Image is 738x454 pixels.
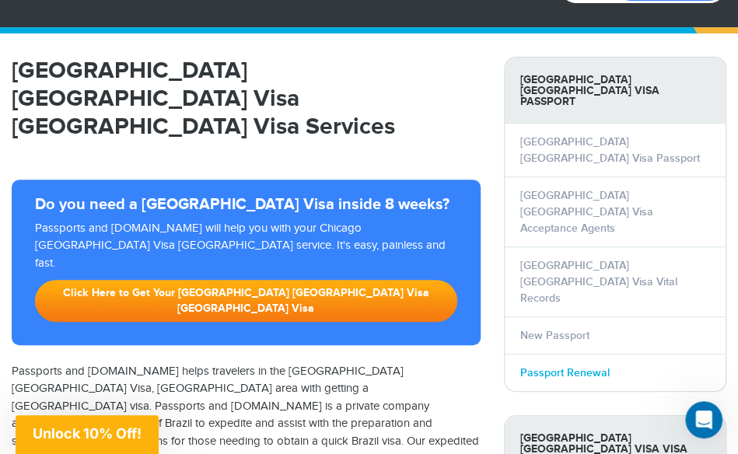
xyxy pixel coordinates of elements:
iframe: Intercom live chat [685,401,722,438]
a: Click Here to Get Your [GEOGRAPHIC_DATA] [GEOGRAPHIC_DATA] Visa [GEOGRAPHIC_DATA] Visa [35,280,457,322]
a: New Passport [520,329,589,342]
span: Unlock 10% Off! [33,425,142,442]
a: [GEOGRAPHIC_DATA] [GEOGRAPHIC_DATA] Visa Acceptance Agents [520,189,653,235]
strong: Do you need a [GEOGRAPHIC_DATA] Visa inside 8 weeks? [35,195,457,214]
a: Passport Renewal [520,366,610,379]
h1: [GEOGRAPHIC_DATA] [GEOGRAPHIC_DATA] Visa [GEOGRAPHIC_DATA] Visa Services [12,57,481,141]
a: [GEOGRAPHIC_DATA] [GEOGRAPHIC_DATA] Visa Vital Records [520,259,677,305]
div: Unlock 10% Off! [16,415,159,454]
div: Passports and [DOMAIN_NAME] will help you with your Chicago [GEOGRAPHIC_DATA] Visa [GEOGRAPHIC_DA... [29,220,463,330]
a: [GEOGRAPHIC_DATA] [GEOGRAPHIC_DATA] Visa Passport [520,135,700,165]
strong: [GEOGRAPHIC_DATA] [GEOGRAPHIC_DATA] Visa Passport [505,58,726,124]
